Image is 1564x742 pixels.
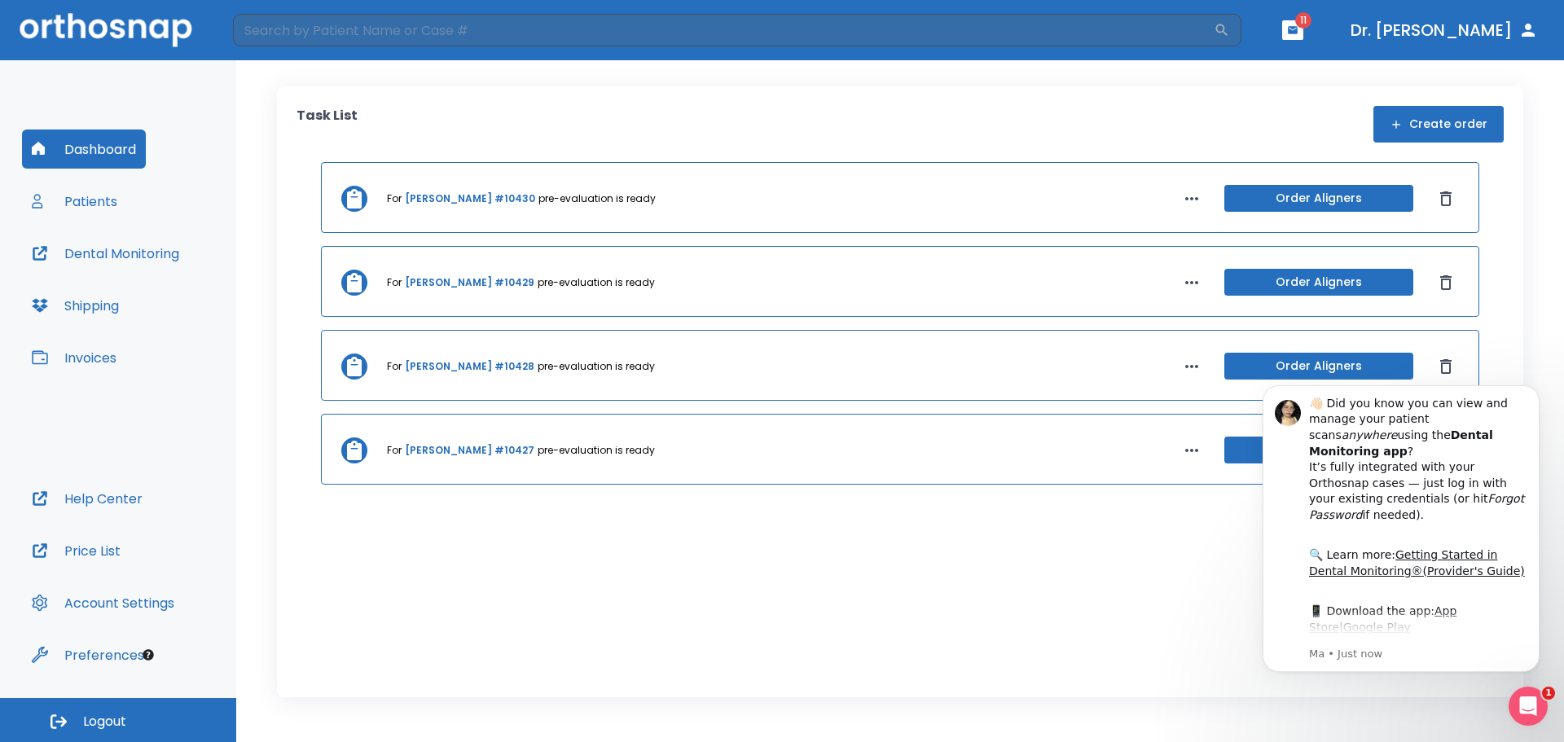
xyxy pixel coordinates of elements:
[1373,106,1504,143] button: Create order
[1433,270,1459,296] button: Dismiss
[22,182,127,221] button: Patients
[297,106,358,143] p: Task List
[538,443,655,458] p: pre-evaluation is ready
[1542,687,1555,700] span: 1
[22,479,152,518] button: Help Center
[1224,437,1413,463] button: Order Aligners
[1224,353,1413,380] button: Order Aligners
[22,635,154,674] button: Preferences
[233,14,1214,46] input: Search by Patient Name or Case #
[538,359,655,374] p: pre-evaluation is ready
[1344,15,1544,45] button: Dr. [PERSON_NAME]
[22,234,189,273] button: Dental Monitoring
[22,338,126,377] button: Invoices
[405,275,534,290] a: [PERSON_NAME] #10429
[1433,353,1459,380] button: Dismiss
[20,13,192,46] img: Orthosnap
[1238,361,1564,698] iframe: Intercom notifications message
[1509,687,1548,726] iframe: Intercom live chat
[141,648,156,662] div: Tooltip anchor
[405,359,534,374] a: [PERSON_NAME] #10428
[1224,185,1413,212] button: Order Aligners
[1295,12,1311,29] span: 11
[22,583,184,622] button: Account Settings
[387,191,402,206] p: For
[387,443,402,458] p: For
[22,130,146,169] button: Dashboard
[1224,269,1413,296] button: Order Aligners
[387,275,402,290] p: For
[1433,186,1459,212] button: Dismiss
[538,191,656,206] p: pre-evaluation is ready
[22,286,129,325] button: Shipping
[405,443,534,458] a: [PERSON_NAME] #10427
[83,713,126,731] span: Logout
[22,531,130,570] button: Price List
[538,275,655,290] p: pre-evaluation is ready
[387,359,402,374] p: For
[405,191,535,206] a: [PERSON_NAME] #10430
